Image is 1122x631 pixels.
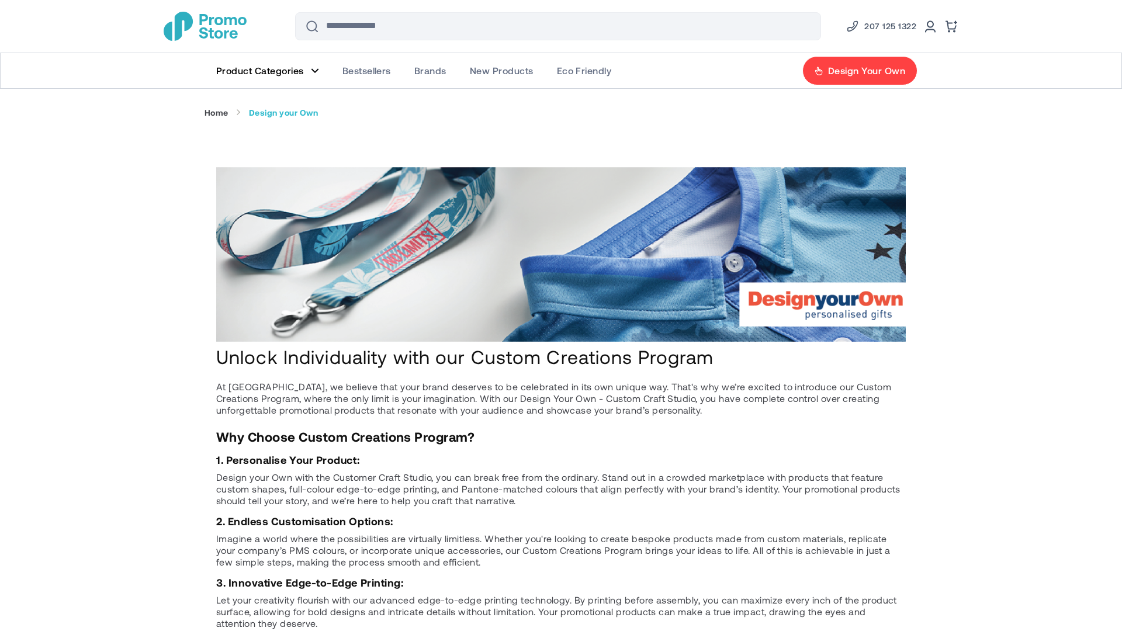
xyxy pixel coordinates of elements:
button: Search [298,12,326,40]
span: Eco Friendly [557,65,612,77]
p: Design your Own with the Customer Craft Studio, you can break free from the ordinary. Stand out i... [216,471,906,507]
h1: Unlock Individuality with our Custom Creations Program [216,344,906,369]
span: 207 125 1322 [864,19,916,33]
a: Product Categories [205,53,331,88]
h3: 2. Endless Customisation Options: [216,515,906,527]
a: Bestsellers [331,53,403,88]
span: Bestsellers [342,65,391,77]
p: At [GEOGRAPHIC_DATA], we believe that your brand deserves to be celebrated in its own unique way.... [216,381,906,416]
img: Promotional Merchandise [164,12,247,41]
h3: 3. Innovative Edge-to-Edge Printing: [216,577,906,588]
strong: Design your Own [249,108,318,118]
h3: 1. Personalise Your Product: [216,454,906,466]
span: Brands [414,65,446,77]
a: Brands [403,53,458,88]
a: store logo [164,12,247,41]
a: Eco Friendly [545,53,624,88]
a: New Products [458,53,545,88]
span: New Products [470,65,534,77]
p: Imagine a world where the possibilities are virtually limitless. Whether you're looking to create... [216,533,906,568]
a: Phone [846,19,916,33]
span: Product Categories [216,65,304,77]
p: Let your creativity flourish with our advanced edge-to-edge printing technology. By printing befo... [216,594,906,629]
a: Design Your Own [802,56,917,85]
span: Design Your Own [828,65,905,77]
a: Home [205,108,228,118]
h2: Why Choose Custom Creations Program? [216,431,906,442]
